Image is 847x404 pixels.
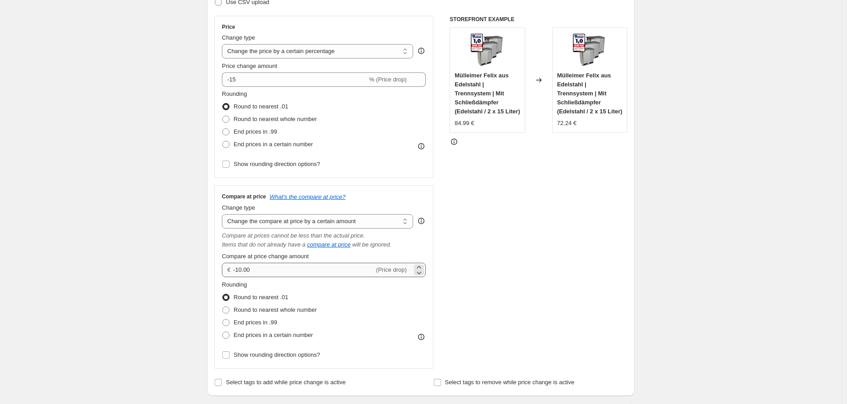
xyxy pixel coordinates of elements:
[234,161,320,167] span: Show rounding direction options?
[226,379,346,386] span: Select tags to add while price change is active
[222,241,306,248] i: Items that do not already have a
[445,379,575,386] span: Select tags to remove while price change is active
[234,306,317,313] span: Round to nearest whole number
[352,241,392,248] i: will be ignored.
[557,119,577,128] div: 72.24 €
[369,76,406,83] span: % (Price drop)
[233,263,374,277] input: -10.00
[234,319,277,326] span: End prices in .99
[222,253,309,260] span: Compare at price change amount
[222,281,247,288] span: Rounding
[234,294,288,301] span: Round to nearest .01
[227,266,230,273] span: €
[557,72,622,115] span: Mülleimer Felix aus Edelstahl | Trennsystem | Mit Schließdämpfer (Edelstahl / 2 x 15 Liter)
[234,116,317,122] span: Round to nearest whole number
[234,128,277,135] span: End prices in .99
[270,193,346,200] button: What's the compare at price?
[222,90,247,97] span: Rounding
[222,193,266,200] h3: Compare at price
[455,72,520,115] span: Mülleimer Felix aus Edelstahl | Trennsystem | Mit Schließdämpfer (Edelstahl / 2 x 15 Liter)
[222,232,365,239] i: Compare at prices cannot be less than the actual price.
[234,141,313,148] span: End prices in a certain number
[450,16,627,23] h6: STOREFRONT EXAMPLE
[234,332,313,338] span: End prices in a certain number
[222,34,255,41] span: Change type
[417,216,426,225] div: help
[234,103,288,110] span: Round to nearest .01
[572,32,608,68] img: Muelleimer-Felix-in-3-Farben_1_80x.jpg
[222,72,367,87] input: -15
[234,351,320,358] span: Show rounding direction options?
[222,23,235,31] h3: Price
[376,266,407,273] span: (Price drop)
[222,204,255,211] span: Change type
[307,241,351,248] button: compare at price
[222,63,277,69] span: Price change amount
[455,119,474,128] div: 84.99 €
[417,46,426,55] div: help
[469,32,505,68] img: Muelleimer-Felix-in-3-Farben_1_80x.jpg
